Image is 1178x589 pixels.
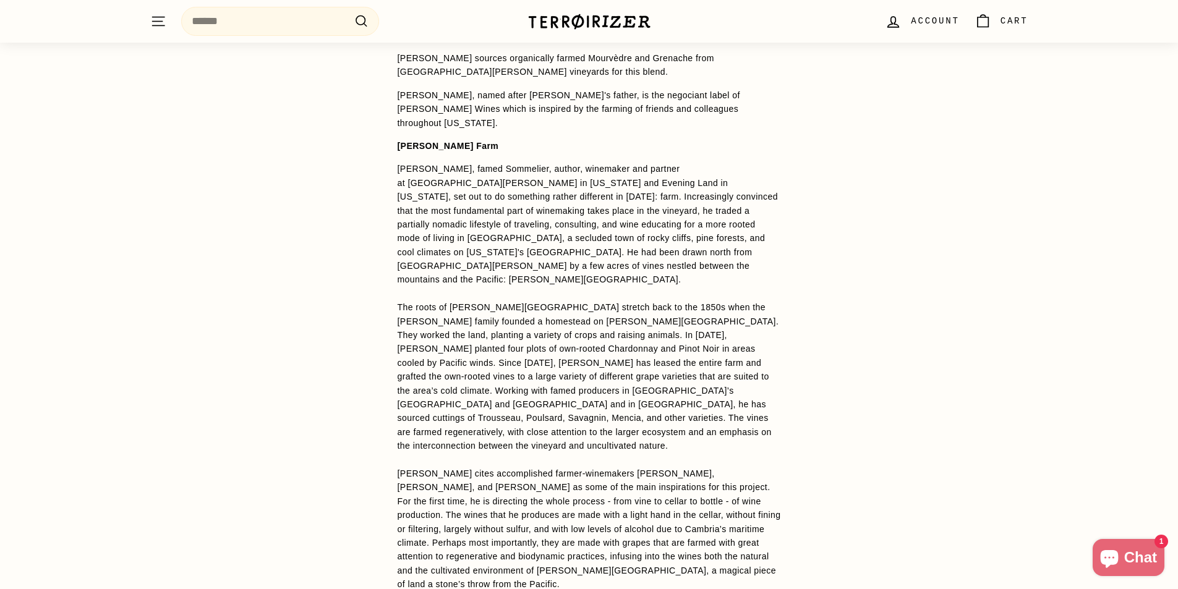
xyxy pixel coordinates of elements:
span: [PERSON_NAME] sources organically farmed Mourvèdre and Grenache from [GEOGRAPHIC_DATA][PERSON_NAM... [398,53,714,77]
span: Cart [1001,14,1028,28]
p: [PERSON_NAME], named after [PERSON_NAME]'s father, is the negociant label of [PERSON_NAME] Wines ... [398,88,781,130]
span: Account [911,14,959,28]
span: [PERSON_NAME] cites accomplished farmer-winemakers [PERSON_NAME], [PERSON_NAME], and [PERSON_NAME... [398,468,781,589]
a: Cart [967,3,1036,40]
inbox-online-store-chat: Shopify online store chat [1089,539,1168,579]
a: Account [877,3,967,40]
span: The roots of [PERSON_NAME][GEOGRAPHIC_DATA] stretch back to the 1850s when the [PERSON_NAME] fami... [398,302,779,451]
strong: [PERSON_NAME] Farm [398,141,499,151]
span: [PERSON_NAME], famed Sommelier, author, winemaker and partner at [GEOGRAPHIC_DATA][PERSON_NAME] i... [398,164,778,284]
